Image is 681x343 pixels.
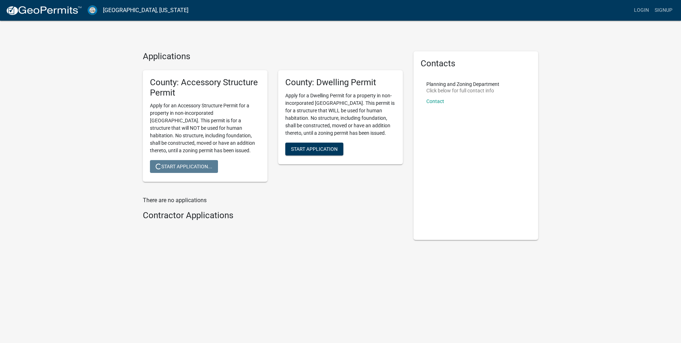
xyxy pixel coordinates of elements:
button: Start Application... [150,160,218,173]
wm-workflow-list-section: Contractor Applications [143,210,403,224]
button: Start Application [285,143,343,155]
h5: County: Dwelling Permit [285,77,396,88]
a: Login [631,4,652,17]
h4: Applications [143,51,403,62]
p: Apply for an Accessory Structure Permit for a property in non-incorporated [GEOGRAPHIC_DATA]. Thi... [150,102,260,154]
h5: Contacts [421,58,531,69]
a: [GEOGRAPHIC_DATA], [US_STATE] [103,4,188,16]
wm-workflow-list-section: Applications [143,51,403,188]
h5: County: Accessory Structure Permit [150,77,260,98]
span: Start Application... [156,164,212,169]
p: Apply for a Dwelling Permit for a property in non-incorporated [GEOGRAPHIC_DATA]. This permit is ... [285,92,396,137]
img: Custer County, Colorado [88,5,97,15]
a: Signup [652,4,675,17]
h4: Contractor Applications [143,210,403,221]
a: Contact [426,98,444,104]
span: Start Application [291,146,338,152]
p: Planning and Zoning Department [426,82,499,87]
p: There are no applications [143,196,403,205]
p: Click below for full contact info [426,88,499,93]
